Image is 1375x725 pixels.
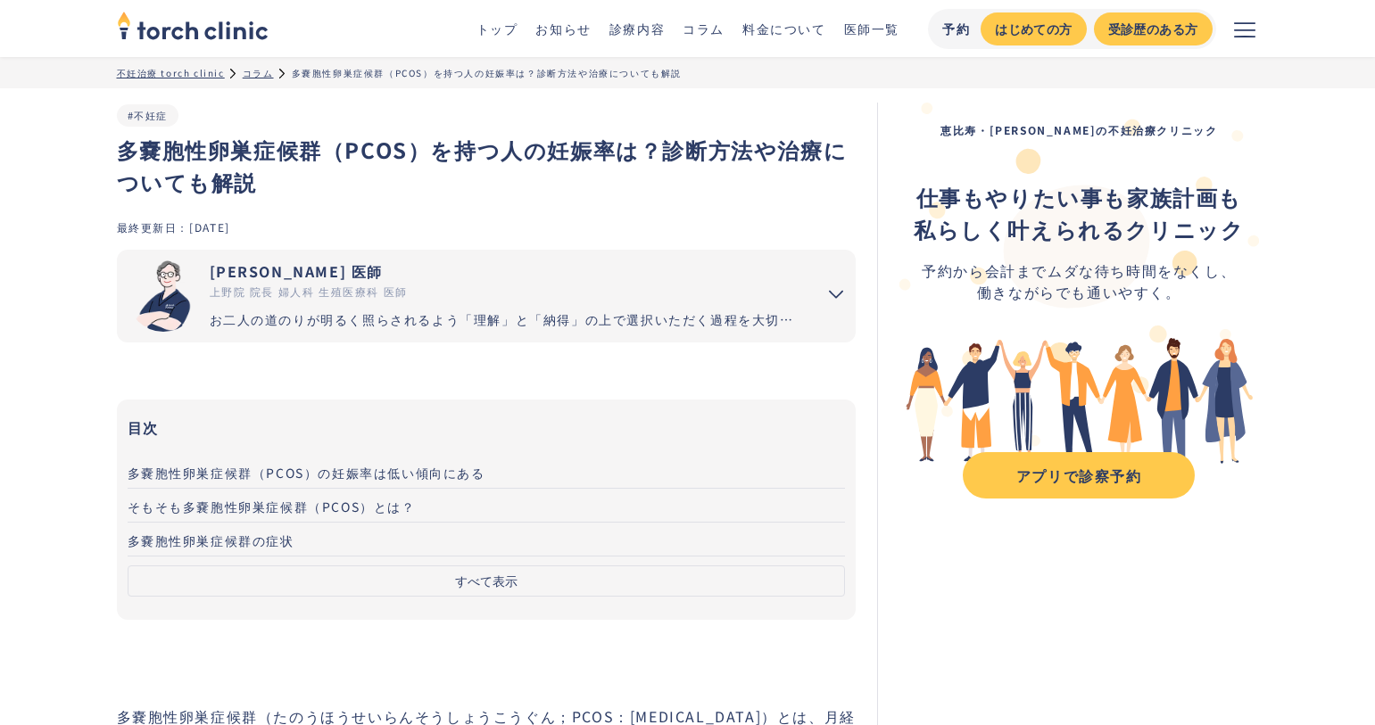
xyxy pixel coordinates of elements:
div: 最終更新日： [117,219,190,235]
a: 多嚢胞性卵巣症候群の症状 [128,523,846,556]
img: torch clinic [117,5,269,45]
div: 予約から会計までムダな待ち時間をなくし、 働きながらでも通いやすく。 [914,260,1244,302]
div: 上野院 院長 婦人科 生殖医療科 医師 [210,284,803,300]
div: 受診歴のある方 [1108,20,1198,38]
strong: 私らしく叶えられるクリニック [914,213,1244,244]
span: 多嚢胞性卵巣症候群（PCOS）の妊娠率は低い傾向にある [128,464,485,482]
a: 不妊治療 torch clinic [117,66,225,79]
div: はじめての方 [995,20,1072,38]
div: [DATE] [189,219,230,235]
a: そもそも多嚢胞性卵巣症候群（PCOS）とは？ [128,489,846,523]
a: トップ [476,20,518,37]
a: 多嚢胞性卵巣症候群（PCOS）の妊娠率は低い傾向にある [128,455,846,489]
h3: 目次 [128,414,846,441]
a: 診療内容 [609,20,665,37]
img: 市山 卓彦 [128,260,199,332]
a: コラム [243,66,274,79]
span: そもそも多嚢胞性卵巣症候群（PCOS）とは？ [128,498,416,515]
a: home [117,12,269,45]
div: [PERSON_NAME] 医師 [210,260,803,282]
h1: 多嚢胞性卵巣症候群（PCOS）を持つ人の妊娠率は？診断方法や治療についても解説 [117,134,857,198]
a: 受診歴のある方 [1094,12,1213,45]
div: お二人の道のりが明るく照らされるよう「理解」と「納得」の上で選択いただく過程を大切にしています。エビデンスに基づいた高水準の医療提供により「幸せな家族計画の実現」をお手伝いさせていただきます。 [210,310,803,329]
ul: パンくずリスト [117,66,1259,79]
a: 料金について [742,20,826,37]
a: #不妊症 [128,108,168,122]
div: アプリで診察予約 [979,465,1179,486]
div: 多嚢胞性卵巣症候群（PCOS）を持つ人の妊娠率は？診断方法や治療についても解説 [292,66,682,79]
span: 多嚢胞性卵巣症候群の症状 [128,531,294,549]
strong: 仕事もやりたい事も家族計画も [916,181,1242,212]
a: 医師一覧 [844,20,899,37]
a: お知らせ [535,20,591,37]
a: はじめての方 [981,12,1086,45]
div: 予約 [942,20,970,38]
strong: 恵比寿・[PERSON_NAME]の不妊治療クリニック [940,122,1217,137]
summary: 市山 卓彦 [PERSON_NAME] 医師 上野院 院長 婦人科 生殖医療科 医師 お二人の道のりが明るく照らされるよう「理解」と「納得」の上で選択いただく過程を大切にしています。エビデンスに... [117,250,857,342]
a: コラム [683,20,725,37]
a: アプリで診察予約 [963,452,1195,498]
button: すべて表示 [128,565,846,597]
div: ‍ ‍ [914,181,1244,245]
a: [PERSON_NAME] 医師 上野院 院長 婦人科 生殖医療科 医師 お二人の道のりが明るく照らされるよう「理解」と「納得」の上で選択いただく過程を大切にしています。エビデンスに基づいた高水... [117,250,803,342]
